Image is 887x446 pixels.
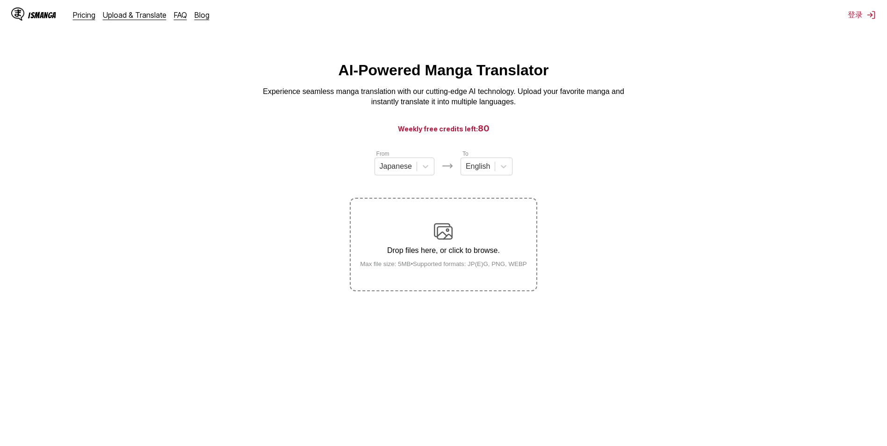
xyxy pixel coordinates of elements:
[11,7,24,21] img: IsManga Logo
[866,10,876,20] img: 登出
[174,10,187,20] a: FAQ
[195,10,209,20] a: Blog
[103,10,166,20] a: Upload & Translate
[376,151,389,157] label: From
[28,11,56,20] div: IsManga
[11,7,73,22] a: IsManga LogoIsManga
[353,246,534,255] p: Drop files here, or click to browse.
[848,10,863,20] font: 登录
[73,10,95,20] a: Pricing
[339,62,549,79] h1: AI-Powered Manga Translator
[442,160,453,172] img: Languages icon
[848,10,876,20] button: 登录
[360,260,527,267] font: Max file size: 5MB • Supported formats: JP(E)G, PNG, WEBP
[257,86,631,108] p: Experience seamless manga translation with our cutting-edge AI technology. Upload your favorite m...
[22,122,865,134] h3: Weekly free credits left:
[478,123,490,133] span: 80
[462,151,469,157] label: To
